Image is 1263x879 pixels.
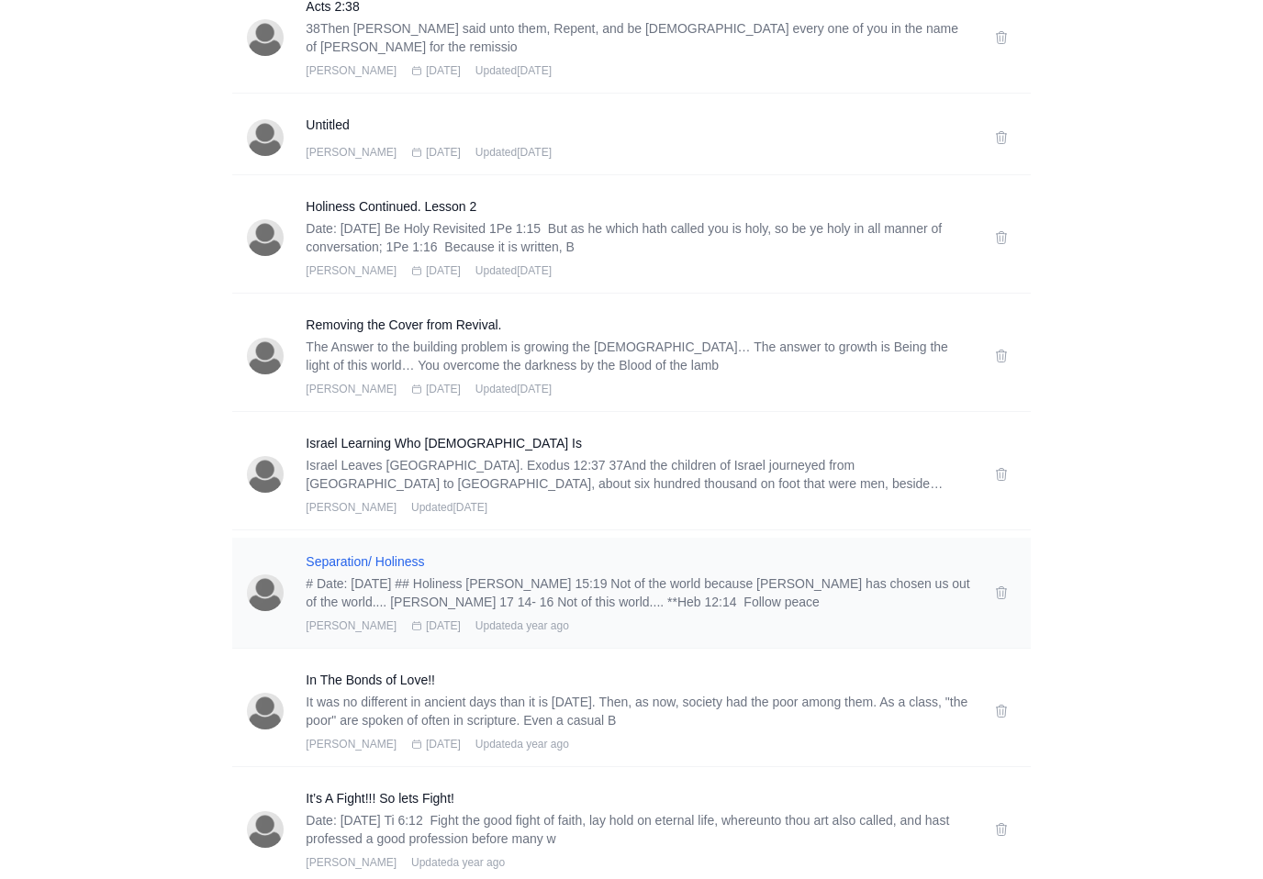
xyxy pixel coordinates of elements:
[306,317,971,335] a: Removing the Cover from Revival.
[306,457,971,494] p: Israel Leaves [GEOGRAPHIC_DATA]. Exodus 12:37 37And the children of Israel journeyed from [GEOGRA...
[247,575,284,612] img: Darren Parker
[475,264,552,279] span: Updated [DATE]
[306,264,397,279] span: [PERSON_NAME]
[306,553,971,572] a: Separation/ Holiness
[306,738,397,752] span: [PERSON_NAME]
[475,64,552,79] span: Updated [DATE]
[475,146,552,161] span: Updated [DATE]
[306,435,971,453] a: Israel Learning Who [DEMOGRAPHIC_DATA] Is
[247,120,284,157] img: Darren Parker
[426,383,461,397] span: [DATE]
[426,619,461,634] span: [DATE]
[426,146,461,161] span: [DATE]
[306,575,971,612] p: # Date: [DATE] ## Holiness [PERSON_NAME] 15:19 Not of the world because [PERSON_NAME] has chosen ...
[247,339,284,375] img: Darren Parker
[306,64,397,79] span: [PERSON_NAME]
[306,198,971,217] a: Holiness Continued. Lesson 2
[306,339,971,375] p: The Answer to the building problem is growing the [DEMOGRAPHIC_DATA]… The answer to growth is Bei...
[247,20,284,57] img: Darren Parker
[306,383,397,397] span: [PERSON_NAME]
[475,383,552,397] span: Updated [DATE]
[411,501,487,516] span: Updated [DATE]
[247,220,284,257] img: Darren Parker
[306,694,971,730] p: It was no different in ancient days than it is [DATE]. Then, as now, society had the poor among t...
[475,738,569,752] span: Updated a year ago
[306,619,397,634] span: [PERSON_NAME]
[306,501,397,516] span: [PERSON_NAME]
[426,738,461,752] span: [DATE]
[411,856,505,871] span: Updated a year ago
[475,619,569,634] span: Updated a year ago
[306,220,971,257] p: Date: [DATE] Be Holy Revisited 1Pe 1:15 But as he which hath called you is holy, so be ye holy in...
[306,812,971,849] p: Date: [DATE] Ti 6:12 Fight the good fight of faith, lay hold on eternal life, whereunto thou art ...
[306,856,397,871] span: [PERSON_NAME]
[426,64,461,79] span: [DATE]
[306,117,971,135] a: Untitled
[247,812,284,849] img: Darren Parker
[306,20,971,57] p: 38Then [PERSON_NAME] said unto them, Repent, and be [DEMOGRAPHIC_DATA] every one of you in the na...
[247,694,284,730] img: Darren Parker
[426,264,461,279] span: [DATE]
[306,672,971,690] a: In The Bonds of Love!!
[247,457,284,494] img: Darren Parker
[306,790,971,808] a: It’s A Fight!!! So lets Fight!
[306,146,397,161] span: [PERSON_NAME]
